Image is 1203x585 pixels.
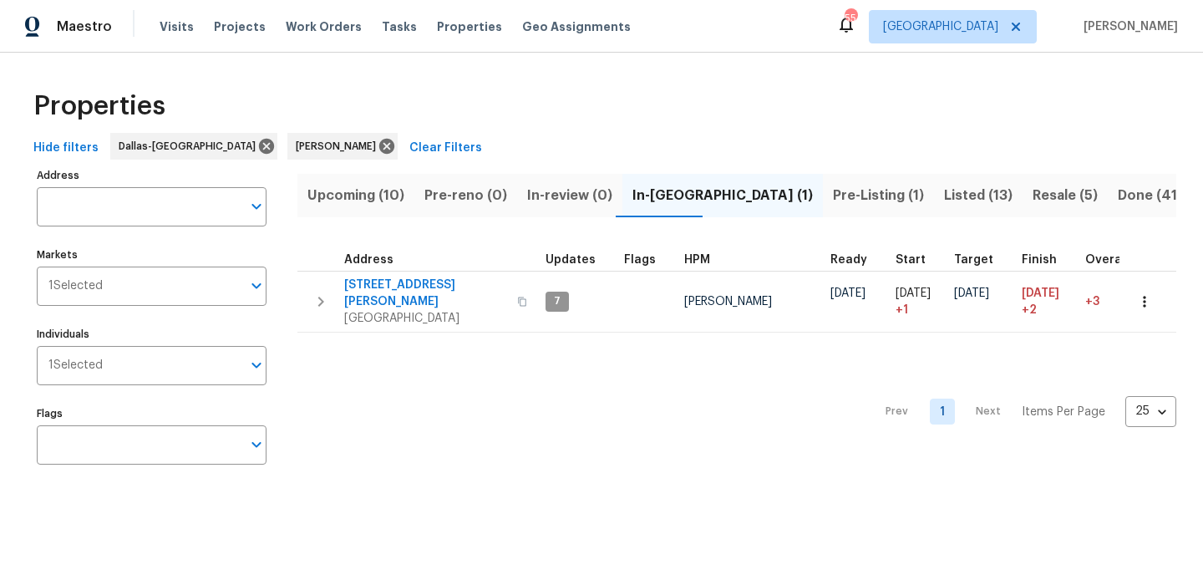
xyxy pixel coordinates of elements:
span: Listed (13) [944,184,1013,207]
label: Flags [37,409,266,419]
span: Geo Assignments [522,18,631,35]
span: [DATE] [1022,287,1059,299]
div: Projected renovation finish date [1022,254,1072,266]
div: Earliest renovation start date (first business day after COE or Checkout) [830,254,882,266]
span: Properties [33,98,165,114]
button: Open [245,274,268,298]
td: 3 day(s) past target finish date [1079,271,1150,332]
span: [PERSON_NAME] [684,296,772,308]
a: Goto page 1 [930,399,955,425]
span: Resale (5) [1033,184,1098,207]
span: [DATE] [830,287,865,299]
div: Target renovation project end date [954,254,1008,266]
nav: Pagination Navigation [870,343,1176,481]
span: [PERSON_NAME] [296,138,383,155]
span: Tasks [382,21,417,33]
span: Hide filters [33,138,99,159]
span: Finish [1022,254,1057,266]
span: Ready [830,254,867,266]
span: [GEOGRAPHIC_DATA] [344,310,507,327]
span: Done (412) [1118,184,1190,207]
span: 7 [547,294,567,308]
td: Scheduled to finish 2 day(s) late [1015,271,1079,332]
span: [STREET_ADDRESS][PERSON_NAME] [344,277,507,310]
button: Clear Filters [403,133,489,164]
div: Days past target finish date [1085,254,1144,266]
span: Dallas-[GEOGRAPHIC_DATA] [119,138,262,155]
div: 55 [845,10,856,27]
span: Target [954,254,993,266]
span: Visits [160,18,194,35]
span: Address [344,254,393,266]
span: Pre-Listing (1) [833,184,924,207]
div: Dallas-[GEOGRAPHIC_DATA] [110,133,277,160]
span: Overall [1085,254,1129,266]
span: Flags [624,254,656,266]
span: In-[GEOGRAPHIC_DATA] (1) [632,184,813,207]
span: [DATE] [896,287,931,299]
button: Hide filters [27,133,105,164]
label: Address [37,170,266,181]
span: HPM [684,254,710,266]
button: Open [245,195,268,218]
label: Markets [37,250,266,260]
span: Pre-reno (0) [424,184,507,207]
span: Clear Filters [409,138,482,159]
span: Updates [546,254,596,266]
span: Start [896,254,926,266]
label: Individuals [37,329,266,339]
button: Open [245,433,268,456]
div: 25 [1125,389,1176,433]
span: [DATE] [954,287,989,299]
span: [GEOGRAPHIC_DATA] [883,18,998,35]
span: 1 Selected [48,359,103,373]
span: 1 Selected [48,279,103,293]
span: +2 [1022,302,1037,318]
span: Projects [214,18,266,35]
button: Open [245,354,268,377]
span: In-review (0) [527,184,612,207]
span: Maestro [57,18,112,35]
span: + 1 [896,302,908,318]
div: [PERSON_NAME] [287,133,398,160]
div: Actual renovation start date [896,254,941,266]
span: +3 [1085,296,1099,308]
span: Work Orders [286,18,362,35]
span: [PERSON_NAME] [1077,18,1178,35]
span: Properties [437,18,502,35]
span: Upcoming (10) [307,184,404,207]
p: Items Per Page [1022,404,1105,420]
td: Project started 1 days late [889,271,947,332]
